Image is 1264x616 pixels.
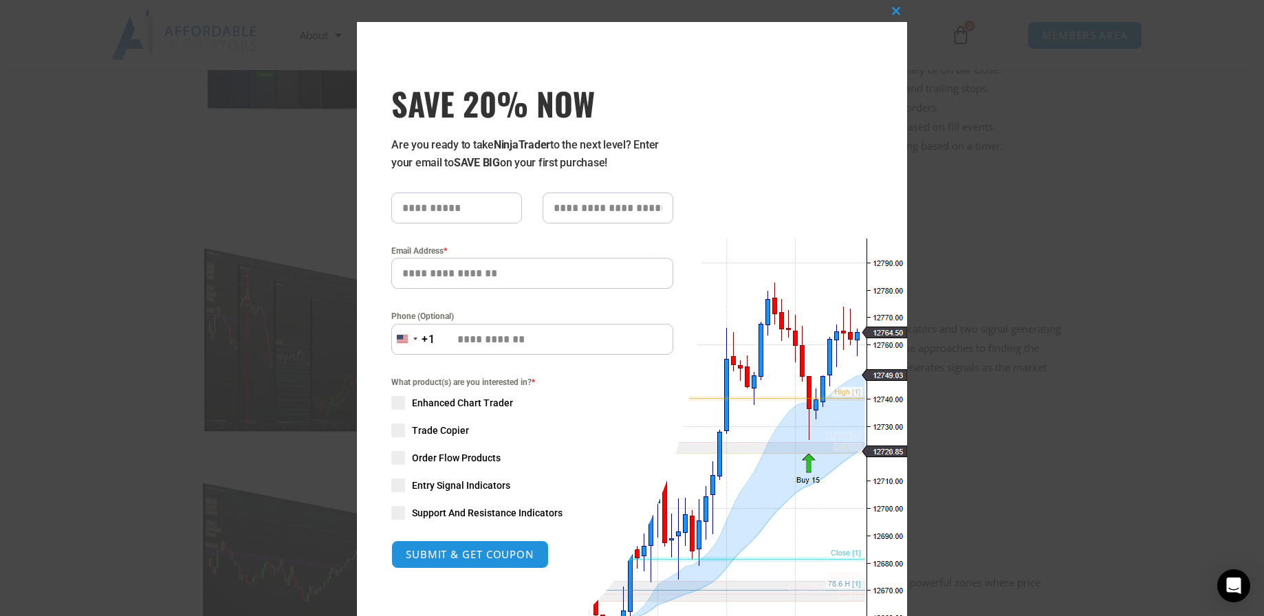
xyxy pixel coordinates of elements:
strong: SAVE BIG [454,156,500,169]
div: +1 [422,331,435,349]
label: Email Address [391,244,673,258]
label: Trade Copier [391,423,673,437]
label: Entry Signal Indicators [391,478,673,492]
label: Order Flow Products [391,451,673,465]
label: Support And Resistance Indicators [391,506,673,520]
span: Entry Signal Indicators [412,478,510,492]
h3: SAVE 20% NOW [391,84,673,122]
span: Enhanced Chart Trader [412,396,513,410]
strong: NinjaTrader [494,138,550,151]
span: What product(s) are you interested in? [391,375,673,389]
div: Open Intercom Messenger [1217,569,1250,602]
label: Phone (Optional) [391,309,673,323]
p: Are you ready to take to the next level? Enter your email to on your first purchase! [391,136,673,172]
button: Selected country [391,324,435,355]
span: Order Flow Products [412,451,501,465]
button: SUBMIT & GET COUPON [391,540,549,569]
span: Trade Copier [412,423,469,437]
span: Support And Resistance Indicators [412,506,563,520]
label: Enhanced Chart Trader [391,396,673,410]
